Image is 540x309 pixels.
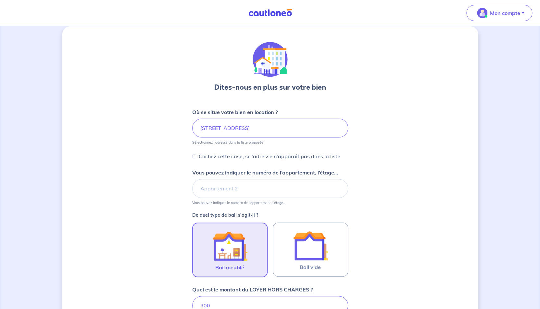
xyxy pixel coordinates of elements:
img: Cautioneo [246,9,295,17]
p: Cochez cette case, si l'adresse n'apparaît pas dans la liste [199,152,340,160]
h3: Dites-nous en plus sur votre bien [214,82,326,93]
p: Vous pouvez indiquer le numéro de l’appartement, l’étage... [192,169,338,176]
span: Bail vide [300,263,321,271]
p: Quel est le montant du LOYER HORS CHARGES ? [192,286,313,293]
img: illu_empty_lease.svg [293,228,328,263]
input: Appartement 2 [192,179,348,198]
p: Vous pouvez indiquer le numéro de l’appartement, l’étage... [192,200,285,205]
img: illu_account_valid_menu.svg [477,8,487,18]
p: Où se situe votre bien en location ? [192,108,278,116]
span: Bail meublé [215,264,244,271]
p: Sélectionnez l'adresse dans la liste proposée [192,140,263,145]
img: illu_furnished_lease.svg [212,228,247,264]
img: illu_houses.svg [253,42,288,77]
p: De quel type de bail s’agit-il ? [192,213,348,217]
input: 2 rue de paris, 59000 lille [192,119,348,137]
p: Mon compte [490,9,520,17]
button: illu_account_valid_menu.svgMon compte [466,5,532,21]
